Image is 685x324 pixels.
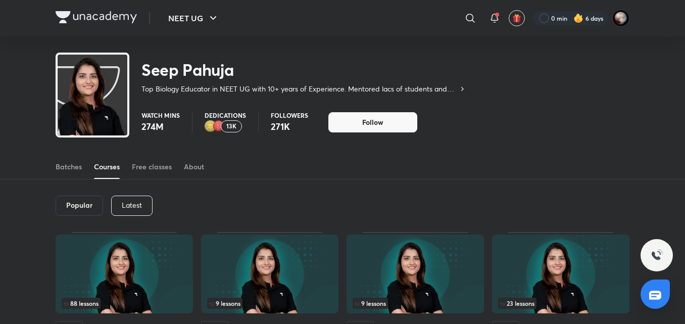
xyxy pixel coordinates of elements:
div: left [498,298,623,309]
img: ttu [651,249,663,261]
img: Thumbnail [347,235,484,313]
a: Batches [56,155,82,179]
button: Follow [328,112,417,132]
img: Thumbnail [492,235,629,313]
p: Latest [122,201,142,209]
h2: Seep Pahuja [141,60,466,80]
span: 9 lessons [209,300,240,306]
div: Batches [56,162,82,172]
img: Swarit [612,10,629,27]
div: left [62,298,187,309]
p: 13K [226,123,236,130]
div: infosection [498,298,623,309]
img: Thumbnail [56,235,193,313]
div: infocontainer [498,298,623,309]
div: infosection [62,298,187,309]
div: About [184,162,204,172]
button: avatar [509,10,525,26]
span: Follow [362,117,383,127]
div: infocontainer [353,298,478,309]
div: infocontainer [207,298,332,309]
span: 88 lessons [64,300,99,306]
a: Company Logo [56,11,137,26]
img: Company Logo [56,11,137,23]
div: Courses [94,162,120,172]
p: Followers [271,112,308,118]
div: infosection [353,298,478,309]
p: Dedications [205,112,246,118]
div: Free classes [132,162,172,172]
a: About [184,155,204,179]
h6: Popular [66,201,92,209]
p: 271K [271,120,308,132]
a: Courses [94,155,120,179]
div: left [207,298,332,309]
button: NEET UG [162,8,225,28]
p: Top Biology Educator in NEET UG with 10+ years of Experience. Mentored lacs of students and Top R... [141,84,458,94]
p: 274M [141,120,180,132]
img: educator badge1 [213,120,225,132]
img: streak [573,13,583,23]
p: Watch mins [141,112,180,118]
a: Free classes [132,155,172,179]
span: 9 lessons [355,300,386,306]
img: avatar [512,14,521,23]
div: infosection [207,298,332,309]
div: left [353,298,478,309]
img: Thumbnail [201,235,338,313]
img: class [58,57,127,164]
span: 23 lessons [500,300,534,306]
img: educator badge2 [205,120,217,132]
div: infocontainer [62,298,187,309]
